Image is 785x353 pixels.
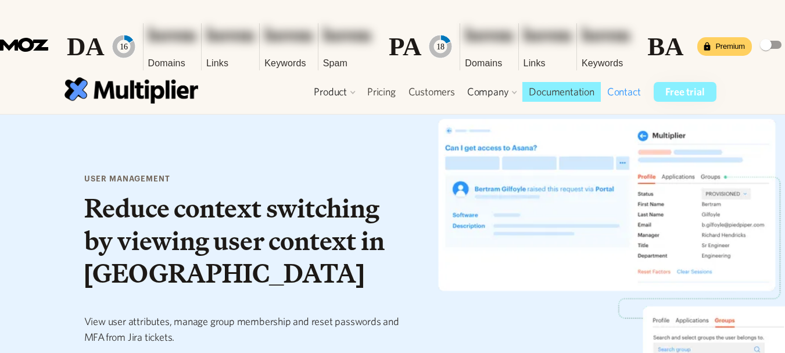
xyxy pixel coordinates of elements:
[647,30,683,63] div: Brand Authority™ is a score (1-100) developed by Moz that measures the total strength of a brand.
[264,23,313,47] h2: Number of keywords for which this site ranks within the top 50 positions on Google US.
[148,23,196,47] h2: Number of unique external linking domains. Two or more links from the same website are counted as...
[148,56,196,70] p: Domains
[436,42,445,51] text: 18
[654,82,716,102] a: Free trial
[84,313,408,345] p: View user attributes, manage group membership and reset passwords and MFA from Jira tickets.
[206,23,255,47] h2: Number of unique pages linking to a target. Two or more links from the same page on a website are...
[389,30,455,63] div: Predicts a page's ranking potential in search engines based on an algorithm of link metrics.
[361,82,402,102] a: Pricing
[314,85,347,99] div: Product
[67,30,105,63] h1: DA
[467,85,509,99] div: Company
[524,56,572,70] p: Links
[308,82,361,102] div: Product
[582,23,630,47] h2: Number of keywords for which this site ranks within the top 50 positions on Google US.
[647,30,683,63] h1: BA
[264,56,313,70] p: Keywords
[323,23,371,47] h2: Represents the percentage of sites with similar features we've found to be penalized or banned by...
[84,173,408,185] h5: user management
[120,42,128,51] text: 16
[402,82,461,102] a: Customers
[389,30,421,63] h1: PA
[524,23,572,47] h2: Number of unique pages linking to a target. Two or more links from the same page on a website are...
[206,56,255,70] p: Links
[84,192,408,290] h1: Reduce context switching by viewing user context in [GEOGRAPHIC_DATA]
[67,30,138,63] div: Predicts a root domain's ranking potential relative to the domains in our index.
[323,56,371,70] p: Spam
[582,56,630,70] p: Keywords
[601,82,647,102] a: Contact
[522,82,600,102] a: Documentation
[465,23,513,47] h2: Number of unique external linking domains. Two or more links from the same website are counted as...
[708,41,752,52] span: Premium
[461,82,523,102] div: Company
[465,56,513,70] p: Domains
